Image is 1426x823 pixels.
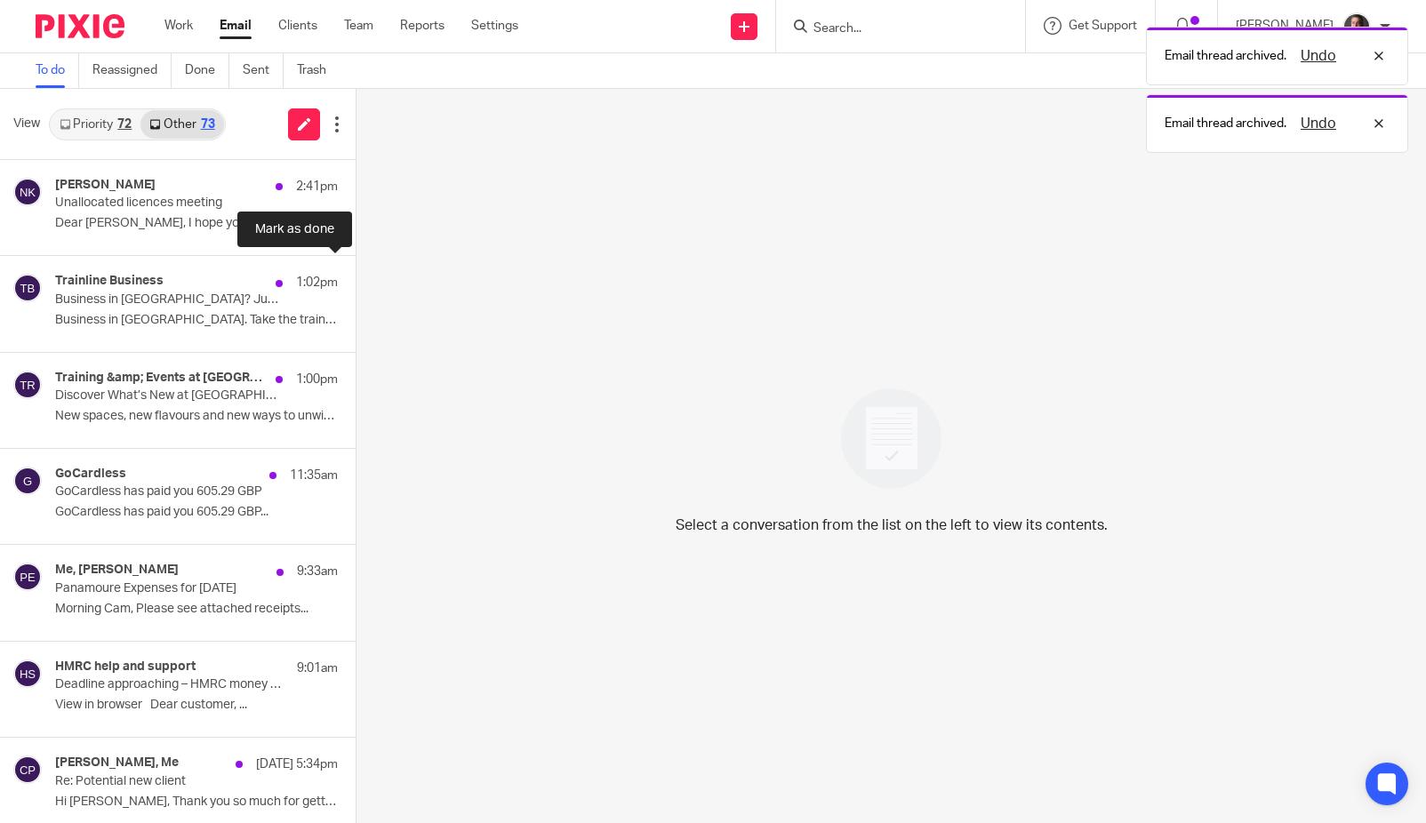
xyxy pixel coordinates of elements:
img: CP%20Headshot.jpeg [1342,12,1371,41]
h4: Trainline Business [55,274,164,289]
p: Morning Cam, Please see attached receipts... [55,602,338,617]
img: svg%3E [13,274,42,302]
img: svg%3E [13,659,42,688]
p: Email thread archived. [1165,47,1286,65]
h4: GoCardless [55,467,126,482]
h4: Training &amp; Events at [GEOGRAPHIC_DATA] [55,371,267,386]
p: Unallocated licences meeting [55,196,281,211]
a: Sent [243,53,284,88]
a: Reassigned [92,53,172,88]
button: Undo [1295,113,1342,134]
h4: [PERSON_NAME], Me [55,755,179,771]
p: New spaces, new flavours and new ways to unwind... [55,409,338,424]
span: View [13,115,40,133]
p: 9:33am [297,563,338,580]
a: Trash [297,53,340,88]
p: Dear [PERSON_NAME], I hope you're well. ... [55,216,338,231]
p: 1:00pm [296,371,338,388]
p: GoCardless has paid you 605.29 GBP... [55,505,338,520]
img: svg%3E [13,467,42,495]
p: Panamoure Expenses for [DATE] [55,581,281,596]
p: 1:02pm [296,274,338,292]
p: 2:41pm [296,178,338,196]
h4: Me, [PERSON_NAME] [55,563,179,578]
img: svg%3E [13,563,42,591]
a: Team [344,17,373,35]
p: Hi [PERSON_NAME], Thank you so much for getting back... [55,795,338,810]
button: Undo [1295,45,1342,67]
div: 72 [117,118,132,131]
a: Clients [278,17,317,35]
a: Email [220,17,252,35]
a: Reports [400,17,445,35]
p: 9:01am [297,659,338,677]
a: Work [164,17,193,35]
a: Settings [471,17,518,35]
a: Other73 [140,110,223,139]
p: Business in [GEOGRAPHIC_DATA]. Take the train. 🇬🇧 ↔️... [55,313,338,328]
div: 73 [201,118,215,131]
img: Pixie [36,14,124,38]
a: Done [185,53,229,88]
p: GoCardless has paid you 605.29 GBP [55,484,281,499]
p: [DATE] 5:34pm [256,755,338,773]
h4: [PERSON_NAME] [55,178,156,193]
p: Email thread archived. [1165,115,1286,132]
a: To do [36,53,79,88]
p: View in browser﻿ Dear customer, ... [55,698,338,713]
p: Discover What’s New at [GEOGRAPHIC_DATA] [55,388,281,404]
p: Select a conversation from the list on the left to view its contents. [676,515,1108,536]
p: Business in [GEOGRAPHIC_DATA]? Jump on the train [55,292,281,308]
a: Priority72 [51,110,140,139]
h4: HMRC help and support [55,659,196,675]
p: Re: Potential new client [55,774,281,789]
img: image [829,377,953,500]
p: Deadline approaching – HMRC money laundering supervision [55,677,281,692]
p: 11:35am [290,467,338,484]
img: svg%3E [13,755,42,784]
img: svg%3E [13,178,42,206]
img: svg%3E [13,371,42,399]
